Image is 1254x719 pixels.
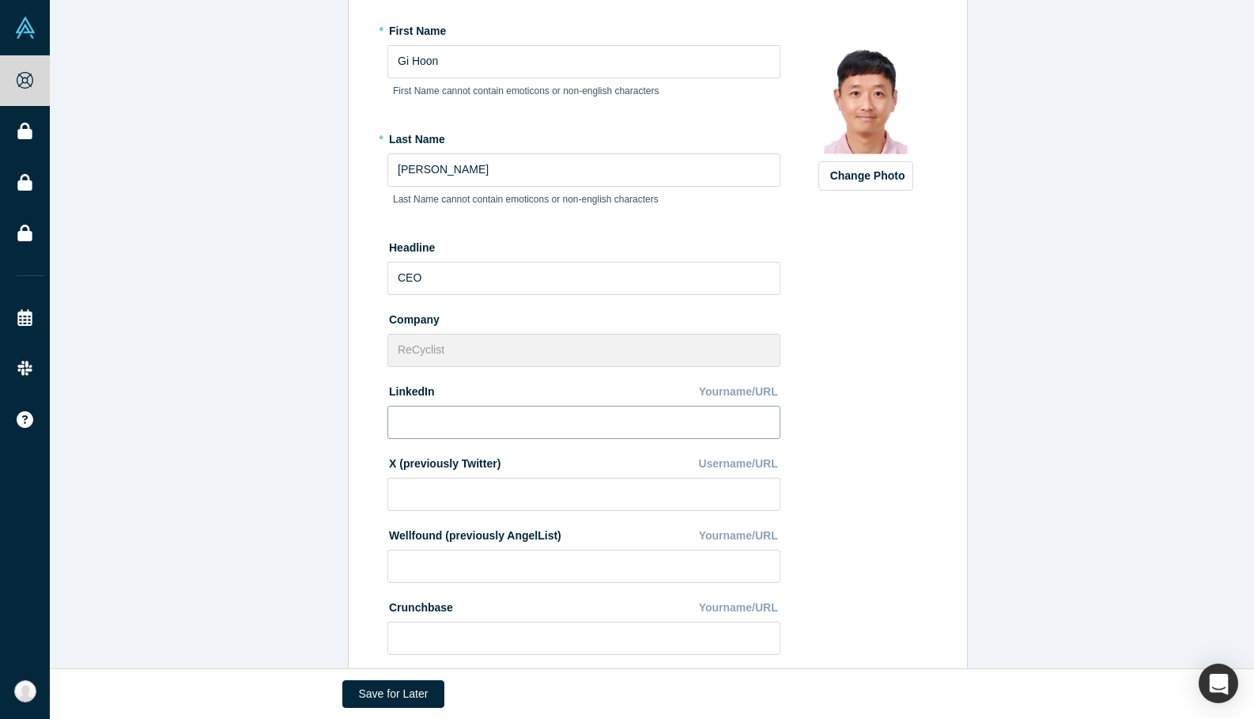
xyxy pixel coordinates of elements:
[387,378,435,400] label: LinkedIn
[387,666,448,688] label: Signal NFX
[14,17,36,39] img: Alchemist Vault Logo
[699,378,781,406] div: Yourname/URL
[699,666,781,694] div: Yourname/URL
[698,450,780,478] div: Username/URL
[387,594,453,616] label: Crunchbase
[387,450,500,472] label: X (previously Twitter)
[14,680,36,702] img: Gi Hoon Yang's Account
[387,522,561,544] label: Wellfound (previously AngelList)
[699,522,781,550] div: Yourname/URL
[387,262,780,295] input: Partner, CEO
[387,306,780,328] label: Company
[387,17,780,40] label: First Name
[387,126,780,148] label: Last Name
[387,234,780,256] label: Headline
[393,192,775,206] p: Last Name cannot contain emoticons or non-english characters
[393,84,775,98] p: First Name cannot contain emoticons or non-english characters
[342,680,445,708] button: Save for Later
[810,45,921,156] img: Profile user default
[699,594,781,622] div: Yourname/URL
[818,161,913,191] button: Change Photo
